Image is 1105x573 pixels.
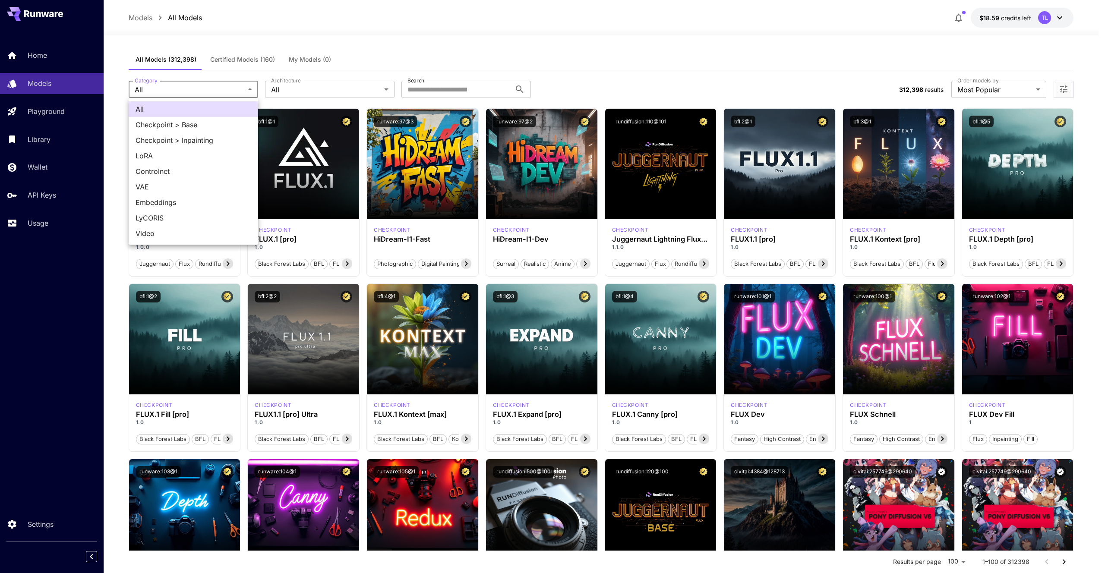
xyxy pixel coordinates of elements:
span: All [136,104,251,114]
span: VAE [136,182,251,192]
span: Checkpoint > Inpainting [136,135,251,145]
span: LoRA [136,151,251,161]
span: LyCORIS [136,213,251,223]
span: Video [136,228,251,239]
span: Embeddings [136,197,251,208]
span: Checkpoint > Base [136,120,251,130]
span: Controlnet [136,166,251,176]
